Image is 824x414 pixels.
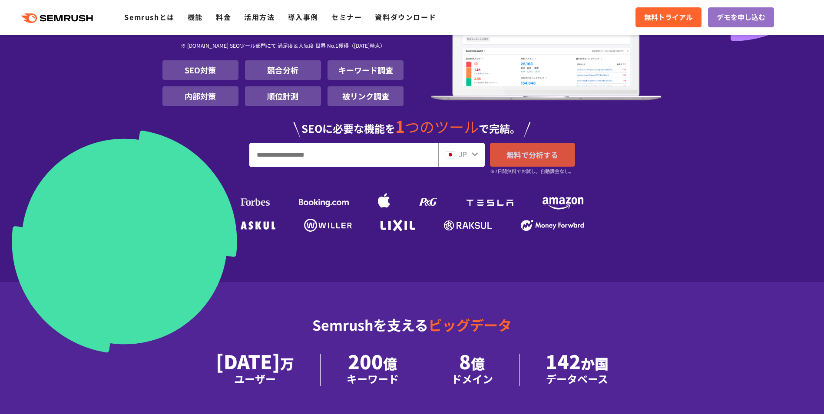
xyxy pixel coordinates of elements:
[162,33,404,60] div: ※ [DOMAIN_NAME] SEOツール部門にて 満足度＆人気度 世界 No.1獲得（[DATE]時点）
[546,371,609,386] div: データベース
[250,143,438,167] input: URL、キーワードを入力してください
[479,121,520,136] span: で完結。
[644,12,693,23] span: 無料トライアル
[383,353,397,373] span: 億
[506,149,558,160] span: 無料で分析する
[451,371,493,386] div: ドメイン
[331,12,362,22] a: セミナー
[162,109,662,138] div: SEOに必要な機能を
[216,12,231,22] a: 料金
[459,149,467,159] span: JP
[321,354,425,386] li: 200
[520,354,635,386] li: 142
[328,60,404,80] li: キーワード調査
[471,353,485,373] span: 億
[717,12,765,23] span: デモを申し込む
[162,60,238,80] li: SEO対策
[245,86,321,106] li: 順位計測
[244,12,275,22] a: 活用方法
[162,310,662,354] div: Semrushを支える
[490,143,575,167] a: 無料で分析する
[581,353,609,373] span: か国
[124,12,174,22] a: Semrushとは
[162,86,238,106] li: 内部対策
[288,12,318,22] a: 導入事例
[395,114,405,138] span: 1
[245,60,321,80] li: 競合分析
[425,354,520,386] li: 8
[708,7,774,27] a: デモを申し込む
[490,167,574,175] small: ※7日間無料でお試し。自動課金なし。
[328,86,404,106] li: 被リンク調査
[375,12,436,22] a: 資料ダウンロード
[188,12,203,22] a: 機能
[428,315,512,335] span: ビッグデータ
[635,7,702,27] a: 無料トライアル
[405,116,479,137] span: つのツール
[347,371,399,386] div: キーワード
